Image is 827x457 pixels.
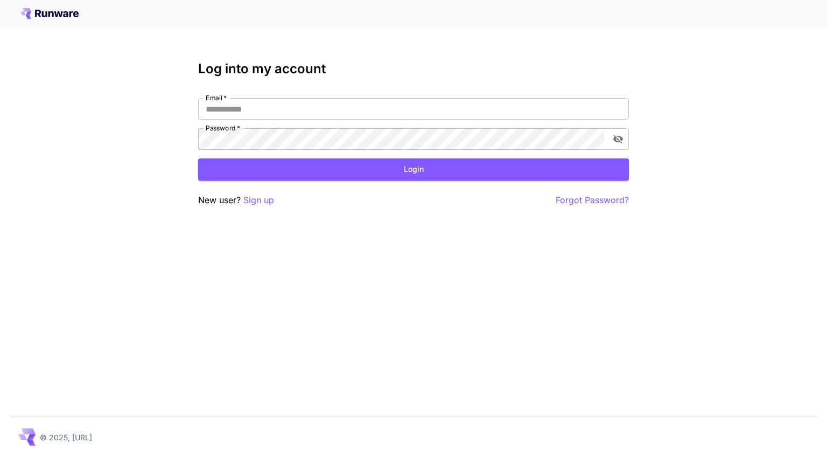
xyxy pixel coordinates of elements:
button: Forgot Password? [556,193,629,207]
label: Password [206,123,240,133]
p: New user? [198,193,274,207]
button: Login [198,158,629,181]
button: Sign up [243,193,274,207]
label: Email [206,93,227,102]
h3: Log into my account [198,61,629,77]
button: toggle password visibility [608,129,628,149]
p: © 2025, [URL] [40,432,92,443]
